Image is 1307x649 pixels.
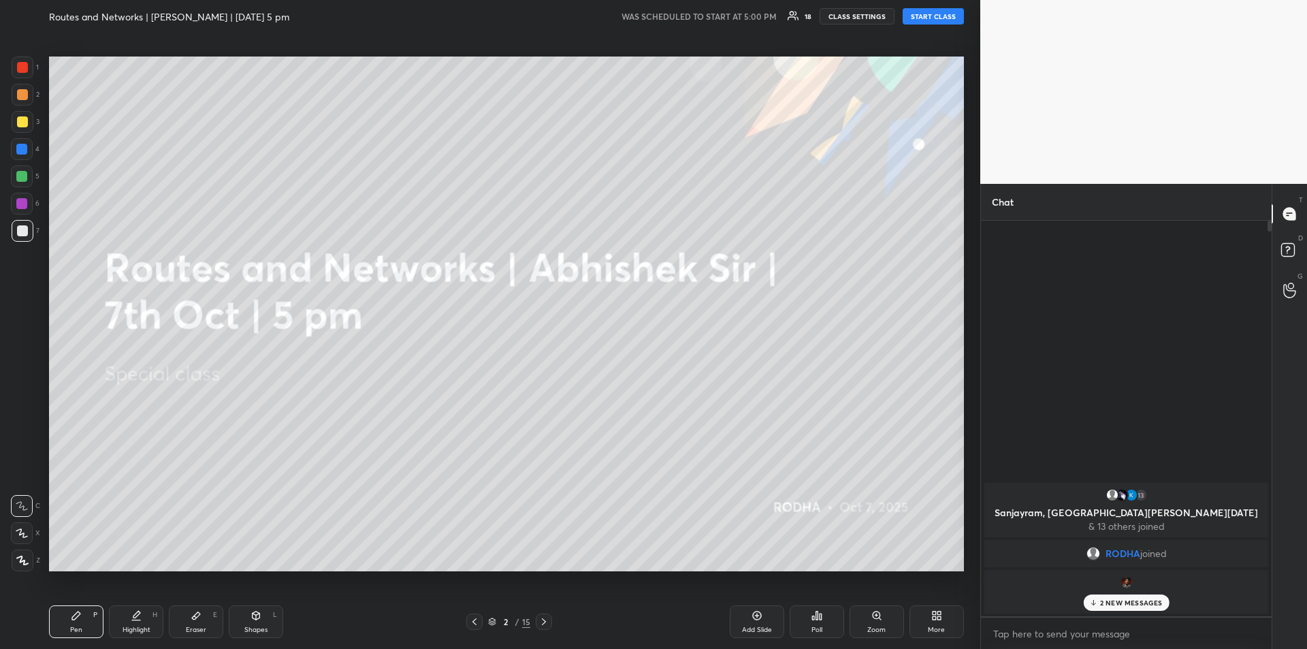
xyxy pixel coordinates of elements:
[867,627,886,633] div: Zoom
[928,627,945,633] div: More
[11,522,40,544] div: X
[1298,233,1303,243] p: D
[244,627,268,633] div: Shapes
[11,138,39,160] div: 4
[12,57,39,78] div: 1
[70,627,82,633] div: Pen
[1125,488,1138,502] img: thumbnail.jpg
[273,612,277,618] div: L
[49,10,289,23] h4: Routes and Networks | [PERSON_NAME] | [DATE] 5 pm
[1086,547,1100,560] img: default.png
[515,618,519,626] div: /
[499,618,513,626] div: 2
[213,612,217,618] div: E
[811,627,822,633] div: Poll
[805,13,811,20] div: 18
[1100,599,1163,607] p: 2 NEW MESSAGES
[1124,593,1150,606] span: joined
[993,595,1260,605] p: Rajiv
[993,521,1260,532] p: & 13 others joined
[1120,575,1133,589] img: thumbnail.jpg
[1140,548,1167,559] span: joined
[11,495,40,517] div: C
[903,8,964,25] button: START CLASS
[12,550,40,571] div: Z
[12,220,39,242] div: 7
[820,8,894,25] button: CLASS SETTINGS
[1299,195,1303,205] p: T
[1106,488,1119,502] img: default.png
[12,84,39,106] div: 2
[123,627,150,633] div: Highlight
[522,616,530,628] div: 15
[1115,488,1129,502] img: thumbnail.jpg
[993,507,1260,518] p: Sanjayram, [GEOGRAPHIC_DATA][PERSON_NAME][DATE]
[12,111,39,133] div: 3
[186,627,206,633] div: Eraser
[1134,488,1148,502] div: 13
[11,193,39,215] div: 6
[742,627,772,633] div: Add Slide
[93,612,97,618] div: P
[1106,548,1140,559] span: RODHA
[152,612,157,618] div: H
[622,10,777,22] h5: WAS SCHEDULED TO START AT 5:00 PM
[1297,271,1303,281] p: G
[981,480,1272,616] div: grid
[981,184,1024,220] p: Chat
[11,165,39,187] div: 5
